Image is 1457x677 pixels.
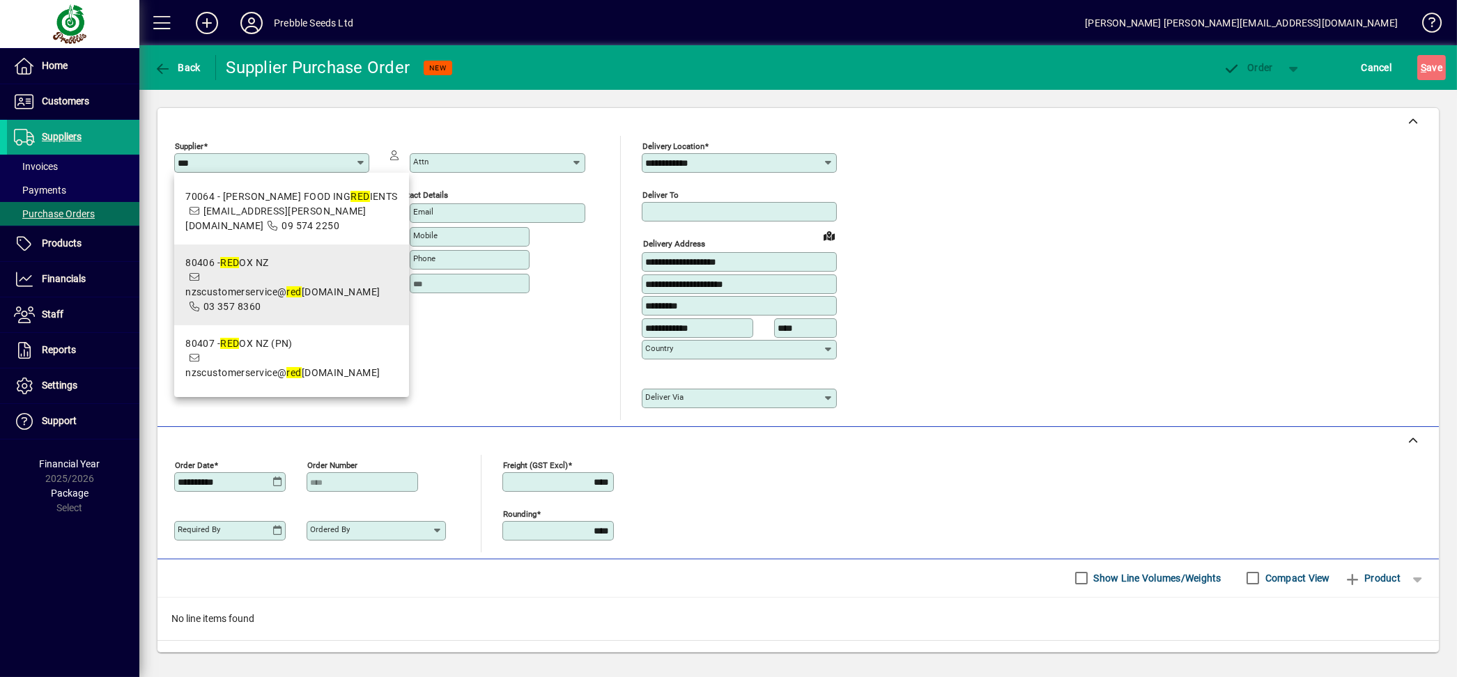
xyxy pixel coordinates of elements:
[42,95,89,107] span: Customers
[175,460,214,469] mat-label: Order date
[350,191,369,202] em: RED
[7,155,139,178] a: Invoices
[1421,56,1442,79] span: ave
[1217,55,1280,80] button: Order
[1421,62,1426,73] span: S
[1362,56,1392,79] span: Cancel
[503,460,568,469] mat-label: Freight (GST excl)
[175,141,203,151] mat-label: Supplier
[174,325,409,391] mat-option: 80407 - REDOX NZ (PN)
[1412,3,1440,48] a: Knowledge Base
[413,207,433,217] mat-label: Email
[1224,62,1273,73] span: Order
[274,12,353,34] div: Prebble Seeds Ltd
[7,49,139,84] a: Home
[645,343,673,353] mat-label: Country
[7,226,139,261] a: Products
[7,368,139,403] a: Settings
[157,598,1439,640] div: No line items found
[42,60,68,71] span: Home
[282,220,339,231] span: 09 574 2250
[429,63,447,72] span: NEW
[413,254,435,263] mat-label: Phone
[185,256,398,270] div: 80406 - OX NZ
[178,524,220,534] mat-label: Required by
[818,224,840,247] a: View on map
[203,301,261,312] span: 03 357 8360
[220,257,239,268] em: RED
[174,244,409,325] mat-option: 80406 - REDOX NZ
[413,157,429,166] mat-label: Attn
[154,62,201,73] span: Back
[1263,571,1330,585] label: Compact View
[286,367,301,378] em: red
[42,238,82,249] span: Products
[151,55,204,80] button: Back
[1417,55,1446,80] button: Save
[229,10,274,36] button: Profile
[226,56,410,79] div: Supplier Purchase Order
[14,208,95,219] span: Purchase Orders
[185,205,367,231] span: [EMAIL_ADDRESS][PERSON_NAME][DOMAIN_NAME]
[7,178,139,202] a: Payments
[220,338,239,349] em: RED
[51,488,88,499] span: Package
[7,333,139,368] a: Reports
[14,161,58,172] span: Invoices
[185,336,398,351] div: 80407 - OX NZ (PN)
[1358,55,1396,80] button: Cancel
[42,415,77,426] span: Support
[42,309,63,320] span: Staff
[42,131,82,142] span: Suppliers
[642,190,679,200] mat-label: Deliver To
[286,286,301,297] em: red
[42,380,77,391] span: Settings
[174,178,409,244] mat-option: 70064 - DAVIS FOOD INGREDIENTS
[42,344,76,355] span: Reports
[642,141,704,151] mat-label: Delivery Location
[7,202,139,226] a: Purchase Orders
[307,460,357,469] mat-label: Order number
[7,297,139,332] a: Staff
[139,55,216,80] app-page-header-button: Back
[503,508,537,518] mat-label: Rounding
[185,286,380,297] span: nzscustomerservice@ [DOMAIN_NAME]
[185,10,229,36] button: Add
[1085,12,1398,34] div: [PERSON_NAME] [PERSON_NAME][EMAIL_ADDRESS][DOMAIN_NAME]
[1091,571,1221,585] label: Show Line Volumes/Weights
[185,189,398,204] div: 70064 - [PERSON_NAME] FOOD ING IENTS
[413,231,438,240] mat-label: Mobile
[40,458,100,469] span: Financial Year
[645,392,684,402] mat-label: Deliver via
[14,185,66,196] span: Payments
[42,273,86,284] span: Financials
[185,367,380,378] span: nzscustomerservice@ [DOMAIN_NAME]
[7,262,139,297] a: Financials
[7,84,139,119] a: Customers
[310,524,350,534] mat-label: Ordered by
[7,404,139,439] a: Support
